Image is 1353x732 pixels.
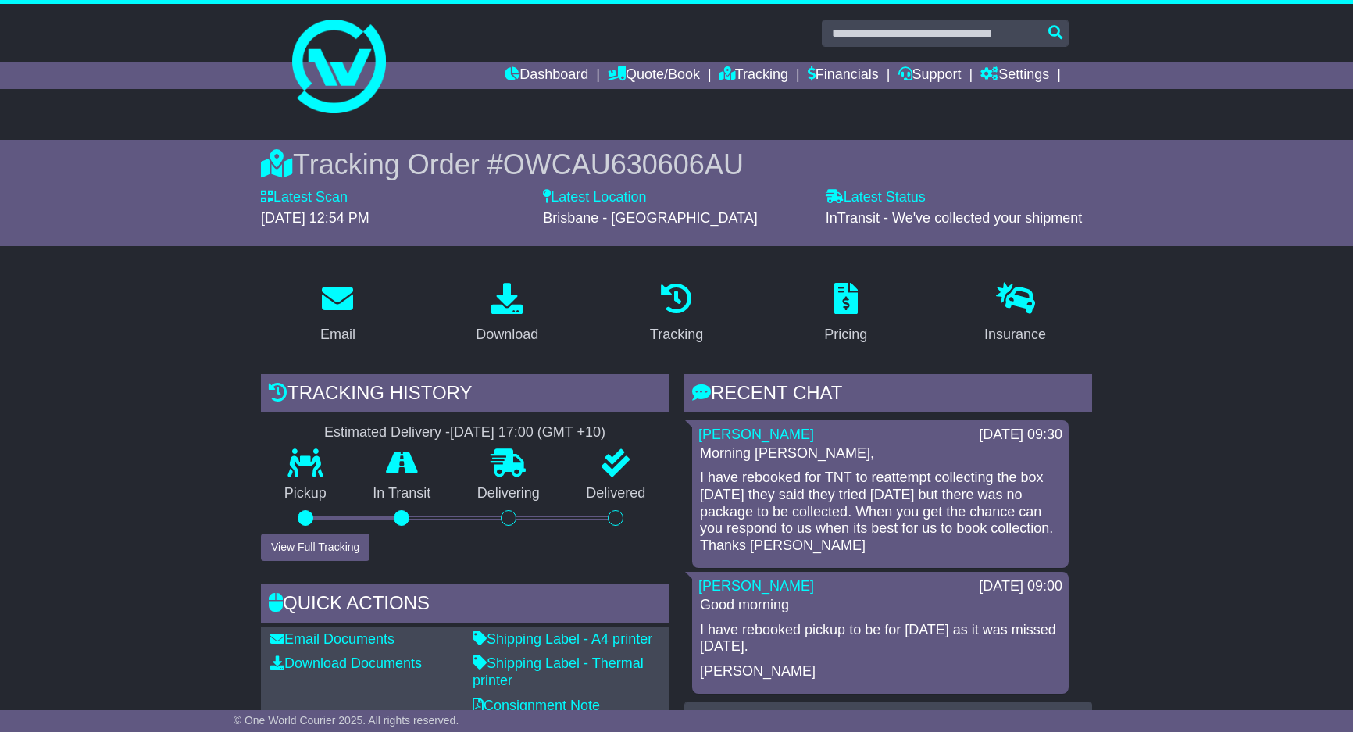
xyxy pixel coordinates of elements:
label: Latest Location [543,189,646,206]
div: [DATE] 17:00 (GMT +10) [450,424,605,441]
a: Tracking [719,62,788,89]
p: Delivered [563,485,669,502]
span: OWCAU630606AU [503,148,744,180]
div: [DATE] 09:00 [979,578,1062,595]
div: Insurance [984,324,1046,345]
a: Download Documents [270,655,422,671]
a: Financials [808,62,879,89]
a: Dashboard [505,62,588,89]
div: Pricing [824,324,867,345]
label: Latest Scan [261,189,348,206]
div: Estimated Delivery - [261,424,669,441]
a: [PERSON_NAME] [698,578,814,594]
a: Insurance [974,277,1056,351]
span: Brisbane - [GEOGRAPHIC_DATA] [543,210,757,226]
p: Pickup [261,485,350,502]
button: View Full Tracking [261,534,369,561]
a: Settings [980,62,1049,89]
a: Quote/Book [608,62,700,89]
div: Email [320,324,355,345]
label: Latest Status [826,189,926,206]
p: I have rebooked for TNT to reattempt collecting the box [DATE] they said they tried [DATE] but th... [700,470,1061,554]
span: InTransit - We've collected your shipment [826,210,1083,226]
a: Download [466,277,548,351]
div: [DATE] 09:30 [979,427,1062,444]
p: I have rebooked pickup to be for [DATE] as it was missed [DATE]. [700,622,1061,655]
a: [PERSON_NAME] [698,427,814,442]
div: Quick Actions [261,584,669,627]
a: Pricing [814,277,877,351]
a: Tracking [640,277,713,351]
p: Good morning [700,597,1061,614]
a: Support [898,62,962,89]
span: © One World Courier 2025. All rights reserved. [234,714,459,727]
div: RECENT CHAT [684,374,1092,416]
p: Delivering [454,485,563,502]
a: Consignment Note [473,698,600,713]
div: Tracking [650,324,703,345]
div: Tracking history [261,374,669,416]
a: Shipping Label - Thermal printer [473,655,644,688]
a: Email [310,277,366,351]
p: [PERSON_NAME] [700,663,1061,680]
div: Tracking Order # [261,148,1092,181]
div: Download [476,324,538,345]
p: In Transit [350,485,455,502]
span: [DATE] 12:54 PM [261,210,369,226]
a: Shipping Label - A4 printer [473,631,652,647]
a: Email Documents [270,631,394,647]
p: Morning [PERSON_NAME], [700,445,1061,462]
